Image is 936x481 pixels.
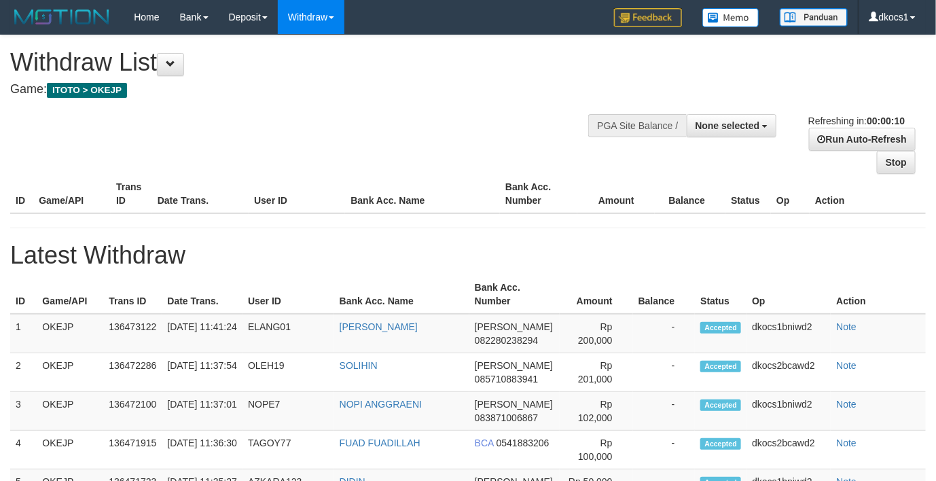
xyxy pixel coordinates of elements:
th: User ID [249,175,345,213]
td: dkocs1bniwd2 [746,314,831,353]
td: OKEJP [37,353,103,392]
a: Run Auto-Refresh [809,128,916,151]
th: Balance [655,175,725,213]
span: BCA [475,438,494,448]
span: ITOTO > OKEJP [47,83,127,98]
span: Accepted [700,399,741,411]
th: Date Trans. [152,175,249,213]
a: SOLIHIN [340,360,378,371]
th: Bank Acc. Name [334,275,469,314]
th: Balance [633,275,696,314]
td: 136472100 [103,392,162,431]
span: [PERSON_NAME] [475,399,553,410]
td: ELANG01 [242,314,334,353]
a: [PERSON_NAME] [340,321,418,332]
a: Note [836,438,857,448]
th: Status [725,175,771,213]
img: panduan.png [780,8,848,26]
td: OLEH19 [242,353,334,392]
td: Rp 100,000 [560,431,633,469]
td: - [633,392,696,431]
a: NOPI ANGGRAENI [340,399,422,410]
td: - [633,314,696,353]
a: Note [836,399,857,410]
th: User ID [242,275,334,314]
td: Rp 200,000 [560,314,633,353]
h4: Game: [10,83,611,96]
span: [PERSON_NAME] [475,360,553,371]
td: OKEJP [37,392,103,431]
img: MOTION_logo.png [10,7,113,27]
td: TAGOY77 [242,431,334,469]
th: ID [10,175,33,213]
img: Feedback.jpg [614,8,682,27]
td: [DATE] 11:41:24 [162,314,242,353]
th: Bank Acc. Number [500,175,577,213]
a: Note [836,360,857,371]
th: Trans ID [103,275,162,314]
div: PGA Site Balance / [588,114,686,137]
td: [DATE] 11:37:54 [162,353,242,392]
td: [DATE] 11:36:30 [162,431,242,469]
td: 136473122 [103,314,162,353]
th: Date Trans. [162,275,242,314]
td: 4 [10,431,37,469]
span: Refreshing in: [808,115,905,126]
span: Accepted [700,438,741,450]
th: Game/API [33,175,111,213]
a: Note [836,321,857,332]
th: Game/API [37,275,103,314]
td: dkocs2bcawd2 [746,353,831,392]
a: FUAD FUADILLAH [340,438,420,448]
td: - [633,353,696,392]
th: Status [695,275,746,314]
strong: 00:00:10 [867,115,905,126]
td: 1 [10,314,37,353]
span: 085710883941 [475,374,538,385]
span: [PERSON_NAME] [475,321,553,332]
td: 136471915 [103,431,162,469]
td: Rp 201,000 [560,353,633,392]
a: Stop [877,151,916,174]
td: 136472286 [103,353,162,392]
th: Op [771,175,810,213]
span: Accepted [700,322,741,334]
td: Rp 102,000 [560,392,633,431]
th: ID [10,275,37,314]
span: 0541883206 [497,438,550,448]
span: None selected [696,120,760,131]
th: Bank Acc. Number [469,275,560,314]
h1: Withdraw List [10,49,611,76]
td: NOPE7 [242,392,334,431]
button: None selected [687,114,777,137]
td: [DATE] 11:37:01 [162,392,242,431]
th: Amount [577,175,655,213]
th: Trans ID [111,175,152,213]
th: Action [810,175,926,213]
td: 2 [10,353,37,392]
td: OKEJP [37,314,103,353]
td: - [633,431,696,469]
td: 3 [10,392,37,431]
th: Action [831,275,926,314]
th: Op [746,275,831,314]
td: OKEJP [37,431,103,469]
td: dkocs2bcawd2 [746,431,831,469]
th: Amount [560,275,633,314]
td: dkocs1bniwd2 [746,392,831,431]
img: Button%20Memo.svg [702,8,759,27]
h1: Latest Withdraw [10,242,926,269]
span: 082280238294 [475,335,538,346]
th: Bank Acc. Name [345,175,500,213]
span: Accepted [700,361,741,372]
span: 083871006867 [475,412,538,423]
